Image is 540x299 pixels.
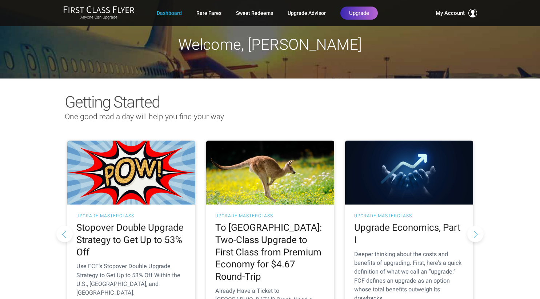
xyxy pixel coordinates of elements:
[65,112,224,121] span: One good read a day will help you find your way
[196,7,221,20] a: Rare Fares
[236,7,273,20] a: Sweet Redeems
[436,9,465,17] span: My Account
[288,7,326,20] a: Upgrade Advisor
[436,9,477,17] button: My Account
[63,15,135,20] small: Anyone Can Upgrade
[63,6,135,13] img: First Class Flyer
[76,214,186,218] h3: UPGRADE MASTERCLASS
[354,222,464,246] h2: Upgrade Economics, Part I
[467,226,484,242] button: Next slide
[354,214,464,218] h3: UPGRADE MASTERCLASS
[178,36,362,53] span: Welcome, [PERSON_NAME]
[215,214,325,218] h3: UPGRADE MASTERCLASS
[56,226,73,242] button: Previous slide
[76,222,186,258] h2: Stopover Double Upgrade Strategy to Get Up to 53% Off
[215,222,325,283] h2: To [GEOGRAPHIC_DATA]: Two-Class Upgrade to First Class from Premium Economy for $4.67 Round-Trip
[65,93,160,112] span: Getting Started
[340,7,378,20] a: Upgrade
[63,6,135,20] a: First Class FlyerAnyone Can Upgrade
[76,262,186,297] p: Use FCF’s Stopover Double Upgrade Strategy to Get Up to 53% Off Within the U.S., [GEOGRAPHIC_DATA...
[157,7,182,20] a: Dashboard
